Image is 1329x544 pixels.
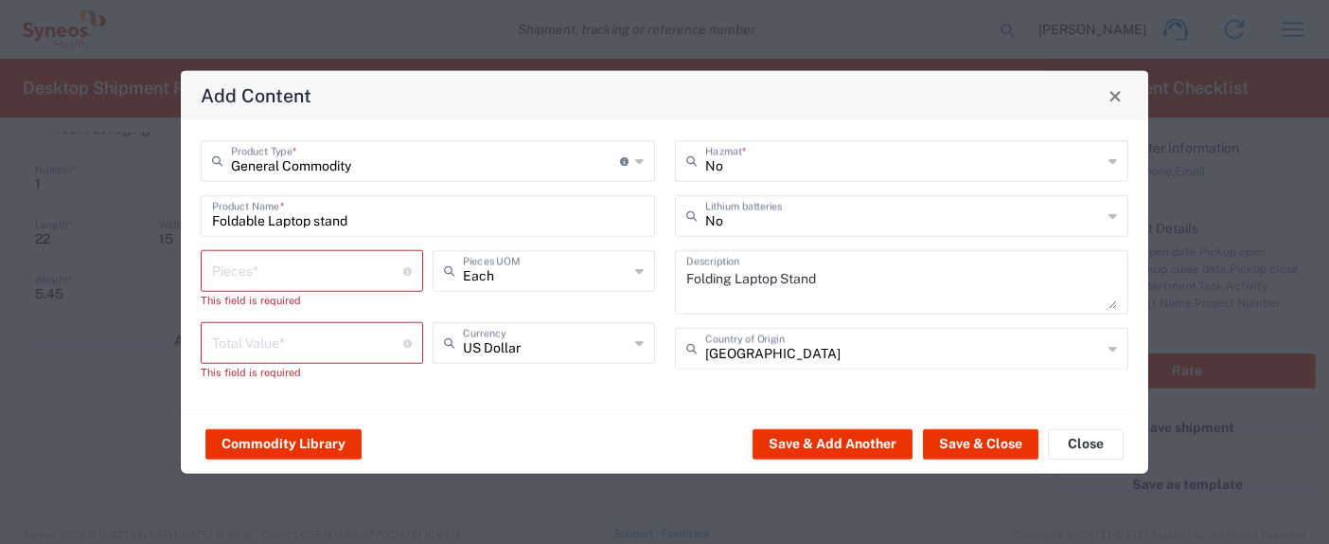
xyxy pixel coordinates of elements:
[923,428,1038,459] button: Save & Close
[1048,428,1124,459] button: Close
[753,428,913,459] button: Save & Add Another
[201,364,423,381] div: This field is required
[201,82,311,109] h4: Add Content
[205,428,362,459] button: Commodity Library
[201,292,423,309] div: This field is required
[1102,82,1128,109] button: Close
